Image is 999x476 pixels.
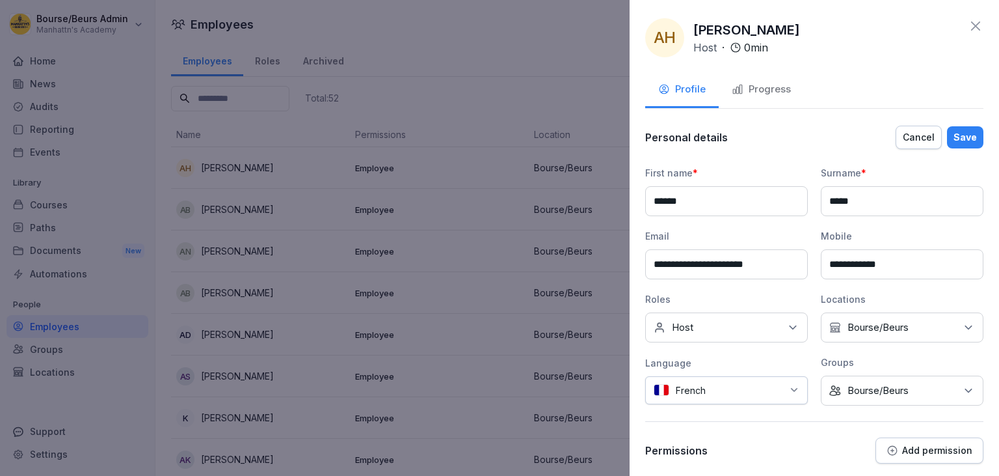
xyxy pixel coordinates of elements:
p: Bourse/Beurs [847,384,909,397]
p: Bourse/Beurs [847,321,909,334]
div: · [693,40,768,55]
p: Host [693,40,717,55]
div: Cancel [903,130,935,145]
button: Profile [645,73,719,108]
button: Save [947,126,983,148]
div: Save [953,130,977,145]
p: Add permission [902,445,972,456]
div: Email [645,229,808,243]
div: Groups [821,356,983,369]
div: French [645,376,808,404]
p: Host [672,321,693,334]
button: Cancel [896,126,942,149]
div: Surname [821,166,983,180]
p: [PERSON_NAME] [693,20,800,40]
div: First name [645,166,808,180]
div: Profile [658,82,706,97]
p: Personal details [645,131,728,144]
button: Progress [719,73,804,108]
div: Roles [645,292,808,306]
div: Locations [821,292,983,306]
button: Add permission [875,438,983,464]
div: ah [645,18,684,57]
div: Language [645,356,808,370]
p: Permissions [645,444,708,457]
img: fr.svg [654,384,669,397]
div: Mobile [821,229,983,243]
p: 0 min [744,40,768,55]
div: Progress [732,82,791,97]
